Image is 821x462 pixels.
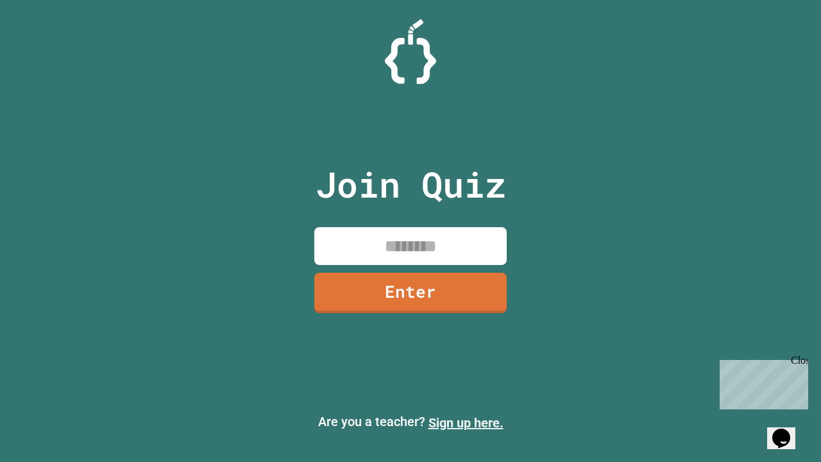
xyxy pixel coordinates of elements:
a: Sign up here. [428,415,504,431]
img: Logo.svg [385,19,436,84]
p: Join Quiz [316,158,506,211]
p: Are you a teacher? [10,412,811,432]
iframe: chat widget [767,411,808,449]
iframe: chat widget [715,355,808,409]
div: Chat with us now!Close [5,5,89,81]
a: Enter [314,273,507,313]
